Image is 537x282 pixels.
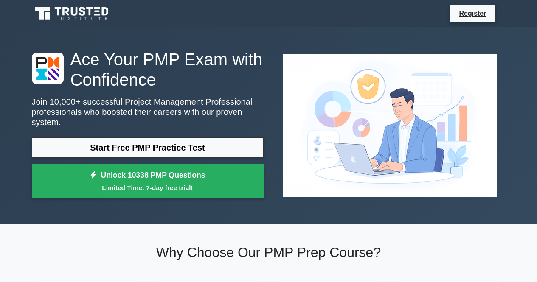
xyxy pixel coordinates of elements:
[32,244,506,260] h2: Why Choose Our PMP Prep Course?
[454,8,491,19] a: Register
[32,164,264,198] a: Unlock 10338 PMP QuestionsLimited Time: 7-day free trial!
[32,97,264,127] p: Join 10,000+ successful Project Management Professional professionals who boosted their careers w...
[42,183,253,193] small: Limited Time: 7-day free trial!
[32,49,264,90] h1: Ace Your PMP Exam with Confidence
[32,137,264,158] a: Start Free PMP Practice Test
[276,47,503,204] img: Project Management Professional Preview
